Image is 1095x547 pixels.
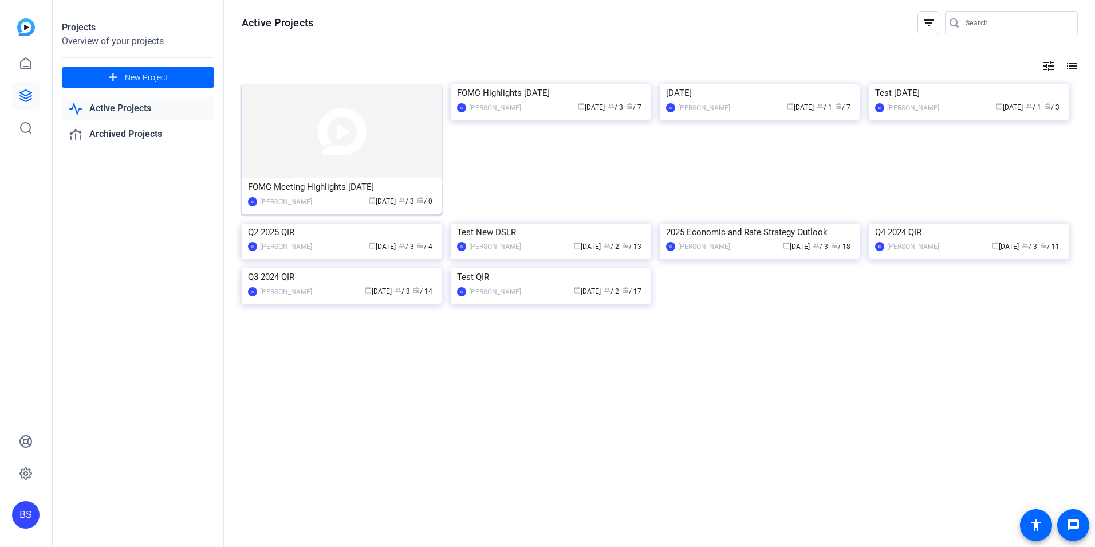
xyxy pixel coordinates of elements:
span: / 3 [395,287,410,295]
span: calendar_today [574,242,581,249]
span: / 3 [813,243,828,251]
span: / 7 [626,103,641,111]
span: / 3 [399,243,414,251]
span: radio [1040,242,1047,249]
div: Q4 2024 QIR [875,224,1062,241]
span: calendar_today [992,242,999,249]
div: Test [DATE] [875,84,1062,101]
span: calendar_today [365,287,372,294]
span: / 17 [622,287,641,295]
span: [DATE] [578,103,605,111]
div: [PERSON_NAME] [678,241,730,252]
div: BS [457,103,466,112]
span: [DATE] [992,243,1019,251]
div: [PERSON_NAME] [887,241,939,252]
span: group [1026,103,1033,110]
div: [PERSON_NAME] [678,102,730,114]
div: BS [666,103,675,112]
span: / 18 [831,243,850,251]
span: [DATE] [365,287,392,295]
span: calendar_today [369,197,376,204]
mat-icon: list [1064,59,1078,73]
span: [DATE] [783,243,810,251]
span: / 2 [604,287,619,295]
mat-icon: filter_list [922,16,936,30]
span: / 1 [817,103,832,111]
span: radio [417,197,424,204]
span: group [817,103,824,110]
span: / 3 [1044,103,1059,111]
h1: Active Projects [242,16,313,30]
div: BS [248,242,257,251]
div: Overview of your projects [62,34,214,48]
div: Q2 2025 QIR [248,224,435,241]
span: calendar_today [369,242,376,249]
span: radio [417,242,424,249]
span: / 4 [417,243,432,251]
div: BS [457,242,466,251]
span: group [1022,242,1029,249]
div: BS [457,287,466,296]
span: [DATE] [574,243,601,251]
span: New Project [125,72,168,84]
div: [PERSON_NAME] [260,241,312,252]
span: radio [622,287,629,294]
span: [DATE] [369,243,396,251]
span: radio [831,242,838,249]
div: BS [248,197,257,206]
span: / 1 [1026,103,1041,111]
span: radio [622,242,629,249]
span: group [399,242,405,249]
span: [DATE] [996,103,1023,111]
input: Search [966,16,1069,30]
div: BS [875,242,884,251]
div: Q3 2024 QIR [248,268,435,286]
span: / 0 [417,197,432,205]
span: / 7 [835,103,850,111]
span: calendar_today [574,287,581,294]
span: radio [1044,103,1051,110]
div: BS [666,242,675,251]
div: FOMC Highlights [DATE] [457,84,644,101]
a: Archived Projects [62,123,214,146]
div: [PERSON_NAME] [469,286,521,298]
span: / 3 [608,103,623,111]
span: calendar_today [787,103,794,110]
span: / 13 [622,243,641,251]
div: [PERSON_NAME] [260,196,312,208]
a: Active Projects [62,97,214,120]
span: calendar_today [578,103,585,110]
mat-icon: accessibility [1029,518,1043,532]
div: Projects [62,21,214,34]
span: [DATE] [787,103,814,111]
span: / 3 [1022,243,1037,251]
span: / 14 [413,287,432,295]
span: group [604,242,610,249]
span: / 2 [604,243,619,251]
div: 2025 Economic and Rate Strategy Outlook [666,224,853,241]
span: / 3 [399,197,414,205]
span: group [813,242,820,249]
div: FOMC Meeting Highlights [DATE] [248,178,435,196]
div: BS [248,287,257,296]
mat-icon: add [106,71,120,85]
div: Test QIR [457,268,644,286]
span: radio [835,103,842,110]
span: group [608,103,615,110]
div: [PERSON_NAME] [469,241,521,252]
span: group [604,287,610,294]
span: [DATE] [574,287,601,295]
mat-icon: tune [1042,59,1055,73]
div: Test New DSLR [457,224,644,241]
img: blue-gradient.svg [17,18,35,36]
span: group [399,197,405,204]
span: group [395,287,401,294]
div: BS [875,103,884,112]
mat-icon: message [1066,518,1080,532]
span: radio [413,287,420,294]
span: / 11 [1040,243,1059,251]
div: [PERSON_NAME] [260,286,312,298]
span: calendar_today [783,242,790,249]
span: radio [626,103,633,110]
div: BS [12,501,40,529]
